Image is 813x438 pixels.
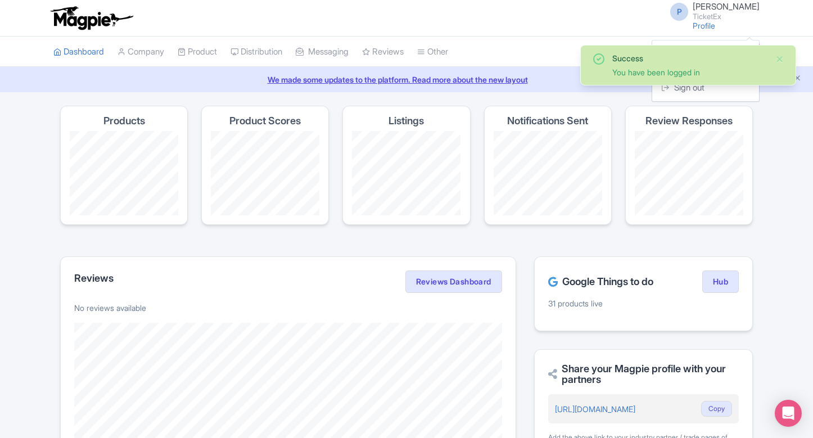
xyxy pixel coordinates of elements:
a: Distribution [231,37,282,67]
a: P [PERSON_NAME] TicketEx [663,2,760,20]
span: [PERSON_NAME] [693,1,760,12]
button: Copy [701,401,732,417]
div: You have been logged in [612,66,766,78]
a: Hub [702,270,739,293]
h2: Share your Magpie profile with your partners [548,363,739,386]
div: Open Intercom Messenger [775,400,802,427]
a: Product [178,37,217,67]
h4: Notifications Sent [507,115,588,127]
a: We made some updates to the platform. Read more about the new layout [7,74,806,85]
a: Other [417,37,448,67]
a: [URL][DOMAIN_NAME] [555,404,635,414]
h4: Review Responses [645,115,733,127]
h2: Google Things to do [548,276,653,287]
span: P [670,3,688,21]
p: No reviews available [74,302,502,314]
h4: Product Scores [229,115,301,127]
a: Sign out [652,79,759,97]
div: Success [612,52,766,64]
button: Close [775,52,784,66]
img: logo-ab69f6fb50320c5b225c76a69d11143b.png [48,6,135,30]
a: Reviews [362,37,404,67]
a: Reviews Dashboard [405,270,502,293]
a: Profile [693,21,715,30]
a: Company [118,37,164,67]
p: 31 products live [548,297,739,309]
h2: Reviews [74,273,114,284]
a: Messaging [296,37,349,67]
a: Dashboard [53,37,104,67]
small: TicketEx [693,13,760,20]
h4: Listings [389,115,424,127]
button: Close announcement [793,73,802,85]
h4: Products [103,115,145,127]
